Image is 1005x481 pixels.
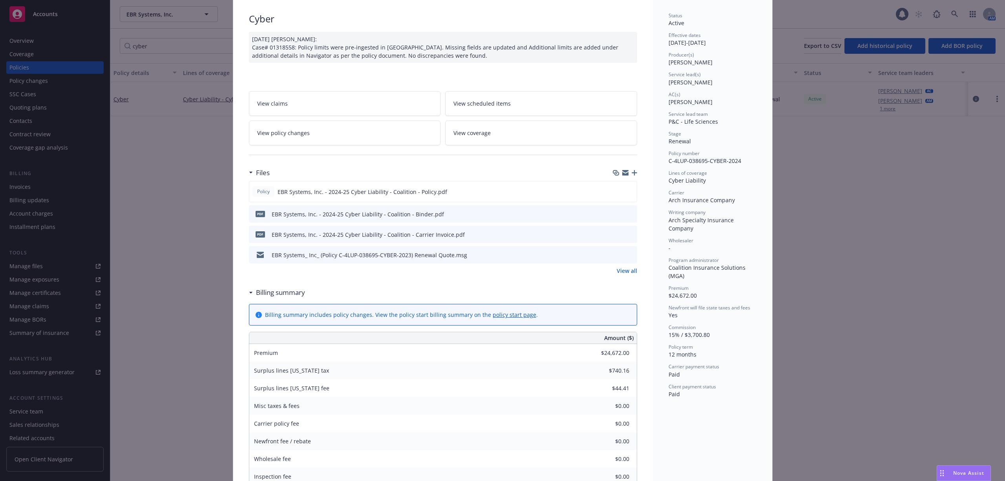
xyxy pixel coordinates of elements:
[583,382,634,394] input: 0.00
[669,150,700,157] span: Policy number
[256,231,265,237] span: pdf
[254,437,311,445] span: Newfront fee / rebate
[583,347,634,359] input: 0.00
[256,211,265,217] span: pdf
[669,390,680,398] span: Paid
[249,12,637,26] div: Cyber
[257,129,310,137] span: View policy changes
[272,230,465,239] div: EBR Systems, Inc. - 2024-25 Cyber Liability - Coalition - Carrier Invoice.pdf
[669,383,716,390] span: Client payment status
[254,420,299,427] span: Carrier policy fee
[669,209,705,216] span: Writing company
[604,334,634,342] span: Amount ($)
[249,287,305,298] div: Billing summary
[583,453,634,465] input: 0.00
[614,188,620,196] button: download file
[445,91,637,116] a: View scheduled items
[278,188,447,196] span: EBR Systems, Inc. - 2024-25 Cyber Liability - Coalition - Policy.pdf
[669,59,713,66] span: [PERSON_NAME]
[669,111,708,117] span: Service lead team
[669,157,741,165] span: C-4LUP-038695-CYBER-2024
[937,466,947,481] div: Drag to move
[627,251,634,259] button: preview file
[627,230,634,239] button: preview file
[254,367,329,374] span: Surplus lines [US_STATE] tax
[669,71,701,78] span: Service lead(s)
[249,32,637,63] div: [DATE] [PERSON_NAME]: Case# 01318558: Policy limits were pre-ingested in [GEOGRAPHIC_DATA]. Missi...
[614,251,621,259] button: download file
[669,351,696,358] span: 12 months
[669,257,719,263] span: Program administrator
[583,400,634,412] input: 0.00
[937,465,991,481] button: Nova Assist
[583,418,634,430] input: 0.00
[669,196,735,204] span: Arch Insurance Company
[669,216,735,232] span: Arch Specialty Insurance Company
[669,118,718,125] span: P&C - Life Sciences
[953,470,984,476] span: Nova Assist
[254,402,300,410] span: Misc taxes & fees
[669,32,756,47] div: [DATE] - [DATE]
[583,435,634,447] input: 0.00
[249,121,441,145] a: View policy changes
[669,371,680,378] span: Paid
[254,473,291,480] span: Inspection fee
[669,51,694,58] span: Producer(s)
[256,287,305,298] h3: Billing summary
[669,363,719,370] span: Carrier payment status
[669,344,693,350] span: Policy term
[493,311,536,318] a: policy start page
[669,98,713,106] span: [PERSON_NAME]
[256,188,271,195] span: Policy
[669,331,710,338] span: 15% / $3,700.80
[453,99,511,108] span: View scheduled items
[669,304,750,311] span: Newfront will file state taxes and fees
[617,267,637,275] a: View all
[669,285,689,291] span: Premium
[453,129,491,137] span: View coverage
[254,455,291,463] span: Wholesale fee
[249,168,270,178] div: Files
[272,251,467,259] div: EBR Systems_ Inc_ (Policy C-4LUP-038695-CYBER-2023) Renewal Quote.msg
[669,177,706,184] span: Cyber Liability
[669,91,680,98] span: AC(s)
[583,365,634,377] input: 0.00
[669,32,701,38] span: Effective dates
[272,210,444,218] div: EBR Systems, Inc. - 2024-25 Cyber Liability - Coalition - Binder.pdf
[669,264,747,280] span: Coalition Insurance Solutions (MGA)
[669,130,681,137] span: Stage
[627,188,634,196] button: preview file
[669,237,693,244] span: Wholesaler
[254,349,278,357] span: Premium
[669,79,713,86] span: [PERSON_NAME]
[256,168,270,178] h3: Files
[614,230,621,239] button: download file
[669,292,697,299] span: $24,672.00
[669,19,684,27] span: Active
[669,244,671,252] span: -
[669,189,684,196] span: Carrier
[627,210,634,218] button: preview file
[669,137,691,145] span: Renewal
[614,210,621,218] button: download file
[445,121,637,145] a: View coverage
[669,324,696,331] span: Commission
[669,170,707,176] span: Lines of coverage
[265,311,538,319] div: Billing summary includes policy changes. View the policy start billing summary on the .
[669,12,682,19] span: Status
[257,99,288,108] span: View claims
[254,384,329,392] span: Surplus lines [US_STATE] fee
[249,91,441,116] a: View claims
[669,311,678,319] span: Yes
